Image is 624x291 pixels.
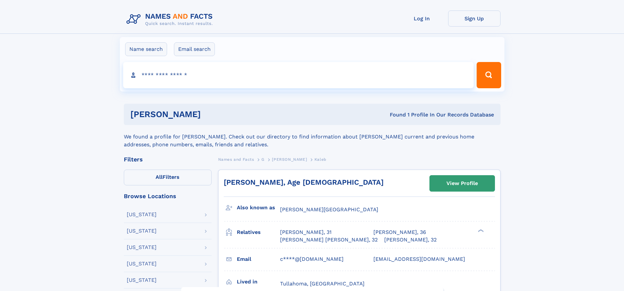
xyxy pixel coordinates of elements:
[124,193,212,199] div: Browse Locations
[237,254,280,265] h3: Email
[127,212,157,217] div: [US_STATE]
[127,261,157,266] div: [US_STATE]
[124,170,212,185] label: Filters
[280,236,378,243] a: [PERSON_NAME] [PERSON_NAME], 32
[384,236,437,243] a: [PERSON_NAME], 32
[124,125,501,149] div: We found a profile for [PERSON_NAME]. Check out our directory to find information about [PERSON_N...
[237,227,280,238] h3: Relatives
[124,156,212,162] div: Filters
[127,278,157,283] div: [US_STATE]
[295,111,494,118] div: Found 1 Profile In Our Records Database
[280,206,378,213] span: [PERSON_NAME][GEOGRAPHIC_DATA]
[272,157,307,162] span: [PERSON_NAME]
[373,229,426,236] a: [PERSON_NAME], 36
[448,10,501,27] a: Sign Up
[373,256,465,262] span: [EMAIL_ADDRESS][DOMAIN_NAME]
[218,155,254,163] a: Names and Facts
[123,62,474,88] input: search input
[272,155,307,163] a: [PERSON_NAME]
[446,176,478,191] div: View Profile
[476,229,484,233] div: ❯
[130,110,295,118] h1: [PERSON_NAME]
[314,157,327,162] span: Kaleb
[127,228,157,234] div: [US_STATE]
[127,245,157,250] div: [US_STATE]
[174,42,215,56] label: Email search
[430,176,495,191] a: View Profile
[261,157,265,162] span: G
[156,174,162,180] span: All
[280,229,331,236] a: [PERSON_NAME], 31
[280,281,365,287] span: Tullahoma, [GEOGRAPHIC_DATA]
[261,155,265,163] a: G
[124,10,218,28] img: Logo Names and Facts
[477,62,501,88] button: Search Button
[237,276,280,287] h3: Lived in
[224,178,384,186] a: [PERSON_NAME], Age [DEMOGRAPHIC_DATA]
[396,10,448,27] a: Log In
[237,202,280,213] h3: Also known as
[125,42,167,56] label: Name search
